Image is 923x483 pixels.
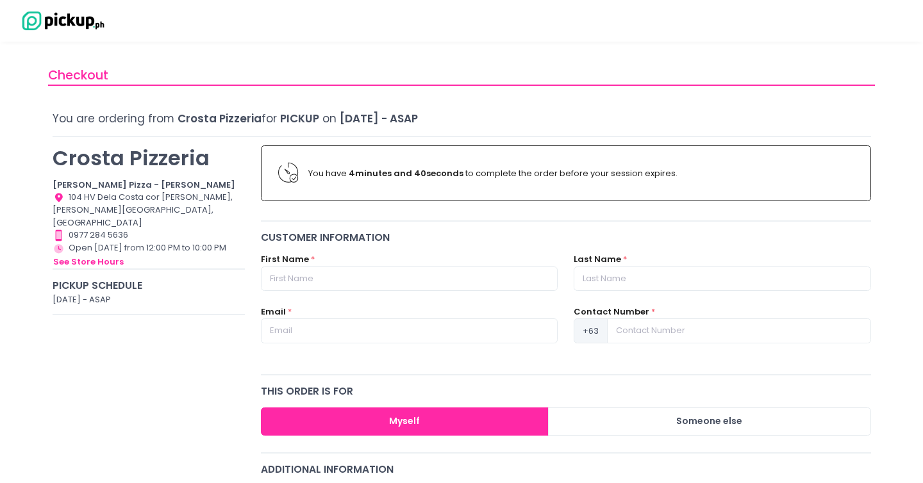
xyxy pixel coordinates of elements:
img: logo [16,10,106,32]
label: Email [261,306,286,318]
div: Additional Information [261,462,871,477]
button: Myself [261,407,549,436]
div: [DATE] - ASAP [53,293,245,306]
span: Crosta Pizzeria [178,111,262,126]
b: [PERSON_NAME] Pizza - [PERSON_NAME] [53,179,235,191]
div: You are ordering from for on [53,111,871,127]
span: Pickup [280,111,319,126]
div: 104 HV Dela Costa cor [PERSON_NAME], [PERSON_NAME][GEOGRAPHIC_DATA], [GEOGRAPHIC_DATA] [53,191,245,229]
div: 0977 284 5636 [53,229,245,241]
div: this order is for [261,384,871,398]
button: Someone else [548,407,871,436]
label: First Name [261,253,309,266]
div: Large button group [261,407,871,436]
p: Crosta Pizzeria [53,145,245,170]
div: You have to complete the order before your session expires. [308,167,853,180]
b: 4 minutes and 40 seconds [349,167,463,179]
input: Contact Number [607,318,870,343]
label: Contact Number [574,306,649,318]
div: Pickup Schedule [53,278,245,293]
span: [DATE] - ASAP [340,111,418,126]
label: Last Name [574,253,621,266]
span: +63 [574,318,608,343]
input: First Name [261,266,558,291]
button: see store hours [53,255,124,269]
input: Last Name [574,266,870,291]
div: Customer Information [261,230,871,245]
div: Checkout [48,66,875,86]
div: Open [DATE] from 12:00 PM to 10:00 PM [53,241,245,268]
input: Email [261,318,558,343]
